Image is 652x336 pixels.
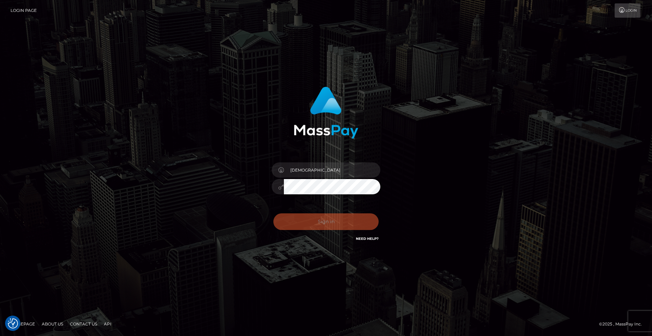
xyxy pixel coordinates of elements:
[11,3,37,18] a: Login Page
[284,162,380,178] input: Username...
[356,236,379,241] a: Need Help?
[39,319,66,329] a: About Us
[599,320,647,328] div: © 2025 , MassPay Inc.
[8,318,18,329] img: Revisit consent button
[294,87,358,139] img: MassPay Login
[101,319,114,329] a: API
[67,319,100,329] a: Contact Us
[615,3,640,18] a: Login
[7,319,38,329] a: Homepage
[8,318,18,329] button: Consent Preferences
